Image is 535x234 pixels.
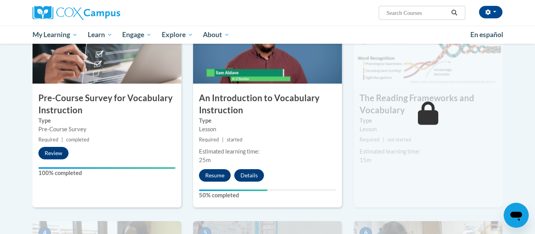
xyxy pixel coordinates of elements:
[387,137,411,143] span: not started
[504,203,529,228] iframe: Button to launch messaging window
[199,169,231,182] button: Resume
[33,92,181,116] h3: Pre-Course Survey for Vocabulary Instruction
[61,137,63,143] span: |
[465,27,508,43] a: En español
[360,125,497,134] div: Lesson
[38,167,175,169] div: Your progress
[38,116,175,125] label: Type
[117,26,157,44] a: Engage
[383,137,384,143] span: |
[199,116,336,125] label: Type
[199,125,336,134] div: Lesson
[360,116,497,125] label: Type
[38,137,58,143] span: Required
[354,92,502,116] h3: The Reading Frameworks and Vocabulary
[234,169,264,182] button: Details
[199,137,219,143] span: Required
[360,157,371,163] span: 15m
[479,6,502,18] button: Account Settings
[157,26,198,44] a: Explore
[354,5,502,84] img: Course Image
[33,30,78,39] span: My Learning
[199,157,211,163] span: 25m
[162,30,193,39] span: Explore
[21,26,514,44] div: Main menu
[470,30,503,39] span: En español
[193,92,342,116] h3: An Introduction to Vocabulary Instruction
[38,169,175,177] label: 100% completed
[27,26,83,44] a: My Learning
[222,137,224,143] span: |
[122,30,152,39] span: Engage
[193,5,342,84] img: Course Image
[360,137,380,143] span: Required
[203,30,230,39] span: About
[386,8,448,18] input: Search Courses
[33,5,181,84] img: Course Image
[83,26,117,44] a: Learn
[199,189,267,191] div: Your progress
[33,6,120,20] img: Cox Campus
[360,147,497,156] div: Estimated learning time:
[38,125,175,134] div: Pre-Course Survey
[227,137,242,143] span: started
[88,30,112,39] span: Learn
[199,191,336,200] label: 50% completed
[199,147,336,156] div: Estimated learning time:
[198,26,235,44] a: About
[66,137,89,143] span: completed
[33,6,181,20] a: Cox Campus
[38,147,69,159] button: Review
[448,8,460,18] button: Search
